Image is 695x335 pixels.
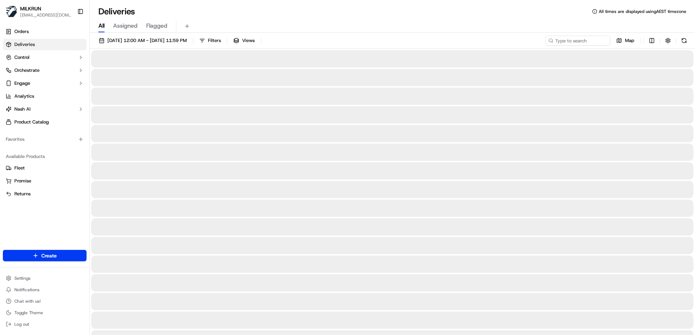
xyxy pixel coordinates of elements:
input: Type to search [546,36,610,46]
span: Engage [14,80,30,87]
button: Engage [3,78,87,89]
button: MILKRUN [20,5,41,12]
a: Product Catalog [3,116,87,128]
button: Views [230,36,258,46]
button: Log out [3,319,87,329]
span: Promise [14,178,31,184]
button: MILKRUNMILKRUN[EMAIL_ADDRESS][DOMAIN_NAME] [3,3,74,20]
span: Deliveries [14,41,35,48]
span: Chat with us! [14,298,41,304]
a: Promise [6,178,84,184]
span: Log out [14,321,29,327]
span: Map [625,37,634,44]
a: Deliveries [3,39,87,50]
button: Filters [196,36,224,46]
button: [DATE] 12:00 AM - [DATE] 11:59 PM [96,36,190,46]
span: Product Catalog [14,119,49,125]
button: Map [613,36,638,46]
span: Toggle Theme [14,310,43,316]
span: All times are displayed using AEST timezone [599,9,686,14]
span: All [98,22,105,30]
button: Promise [3,175,87,187]
span: Filters [208,37,221,44]
span: Views [242,37,255,44]
button: Control [3,52,87,63]
button: Notifications [3,285,87,295]
button: Returns [3,188,87,200]
button: Fleet [3,162,87,174]
span: Fleet [14,165,25,171]
span: Returns [14,191,31,197]
span: Nash AI [14,106,31,112]
span: Flagged [146,22,167,30]
a: Orders [3,26,87,37]
button: Create [3,250,87,261]
button: [EMAIL_ADDRESS][DOMAIN_NAME] [20,12,71,18]
button: Chat with us! [3,296,87,306]
span: Notifications [14,287,40,293]
a: Fleet [6,165,84,171]
button: Settings [3,273,87,283]
button: Toggle Theme [3,308,87,318]
img: MILKRUN [6,6,17,17]
button: Nash AI [3,103,87,115]
span: Orders [14,28,29,35]
span: Create [41,252,57,259]
button: Refresh [679,36,689,46]
span: Analytics [14,93,34,99]
button: Orchestrate [3,65,87,76]
a: Returns [6,191,84,197]
span: Assigned [113,22,138,30]
div: Available Products [3,151,87,162]
span: Orchestrate [14,67,40,74]
span: [DATE] 12:00 AM - [DATE] 11:59 PM [107,37,187,44]
h1: Deliveries [98,6,135,17]
span: Settings [14,275,31,281]
a: Analytics [3,90,87,102]
span: Control [14,54,29,61]
div: Favorites [3,134,87,145]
